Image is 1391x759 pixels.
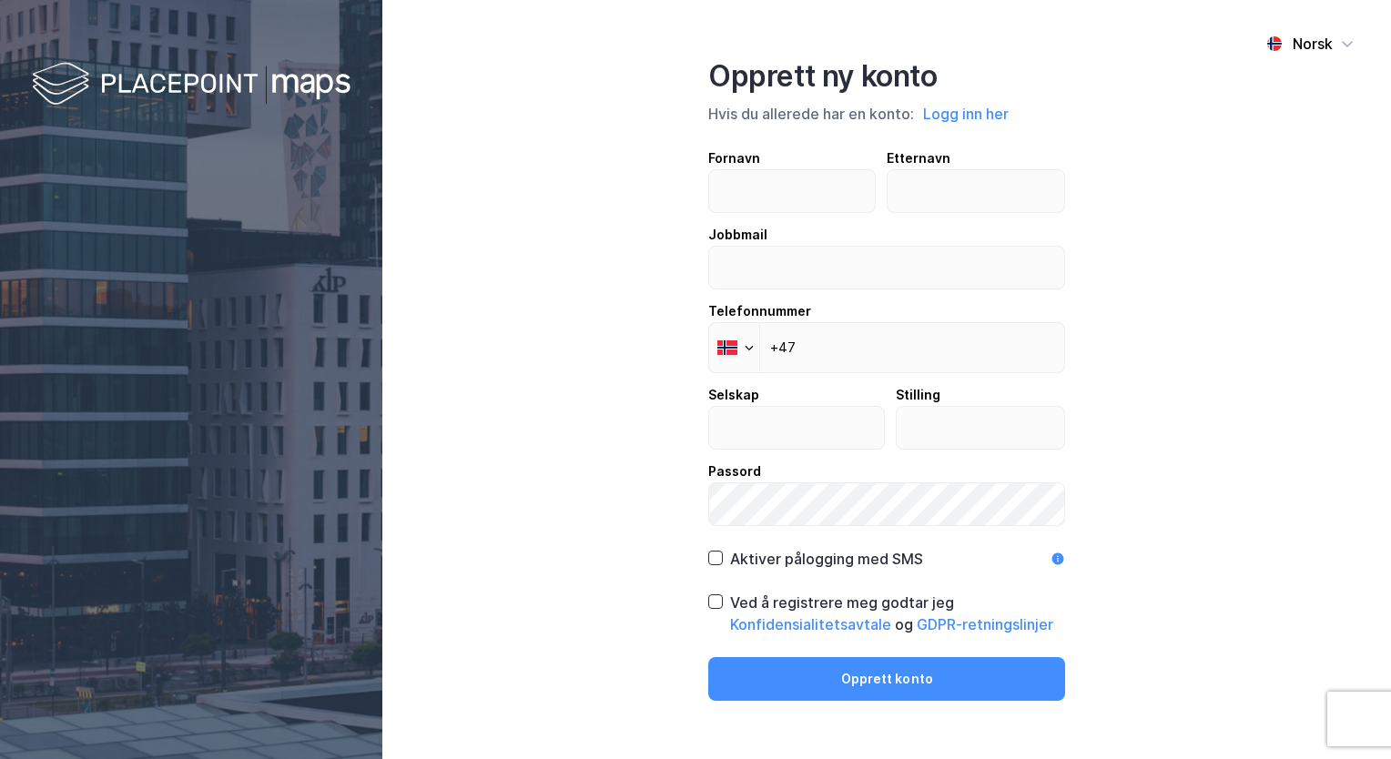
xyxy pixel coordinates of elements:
div: Passord [708,460,1065,482]
div: Aktiver pålogging med SMS [730,548,923,570]
div: Jobbmail [708,224,1065,246]
div: Telefonnummer [708,300,1065,322]
input: Telefonnummer [708,322,1065,373]
iframe: Chat Widget [1300,672,1391,759]
div: Stilling [896,384,1066,406]
div: Fornavn [708,147,876,169]
button: Logg inn her [918,102,1014,126]
div: Kontrollprogram for chat [1300,672,1391,759]
img: logo-white.f07954bde2210d2a523dddb988cd2aa7.svg [32,58,350,112]
div: Etternavn [887,147,1066,169]
div: Norway: + 47 [709,323,759,372]
div: Norsk [1293,33,1333,55]
div: Opprett ny konto [708,58,1065,95]
div: Hvis du allerede har en konto: [708,102,1065,126]
div: Selskap [708,384,885,406]
button: Opprett konto [708,657,1065,701]
div: Ved å registrere meg godtar jeg og [730,592,1065,635]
